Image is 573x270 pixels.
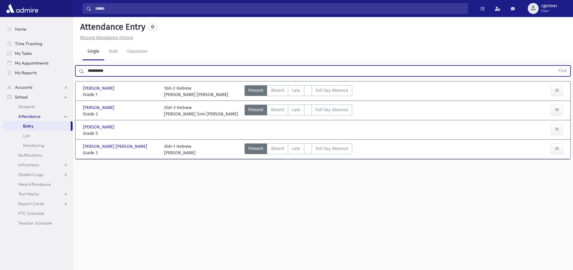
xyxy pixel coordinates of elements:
span: Grade 5 [83,130,158,137]
span: My Tasks [15,51,32,56]
span: Full Day Absence [315,107,348,113]
a: Meal Attendance [2,179,73,189]
a: Teacher Schedule [2,218,73,228]
img: AdmirePro [5,2,40,15]
span: [PERSON_NAME] [83,105,116,111]
span: Attendance [18,114,41,119]
button: Find [555,66,570,76]
span: Full Day Absence [315,145,348,152]
a: Notifications [2,150,73,160]
span: Infractions [18,162,39,168]
a: Accounts [2,82,73,92]
span: Absent [271,145,284,152]
span: My Appointments [15,60,49,66]
span: Present [248,145,263,152]
span: Late [292,107,300,113]
span: Meal Attendance [18,182,51,187]
span: Grade 2 [83,111,158,117]
span: Entry [23,123,33,129]
span: [PERSON_NAME] [PERSON_NAME] [83,143,148,150]
span: My Reports [15,70,37,75]
div: 1GH-2 Hebrew [PERSON_NAME] [PERSON_NAME] [164,85,228,98]
span: Test Marks [18,191,39,197]
span: Absent [271,87,284,94]
span: School [15,94,28,100]
span: Grade 3 [83,150,158,156]
a: Home [2,24,73,34]
a: Report Cards [2,199,73,208]
span: [PERSON_NAME] [83,85,116,92]
a: Monitoring [2,141,73,150]
span: Time Tracking [15,41,42,46]
span: cgertner [541,4,557,8]
span: Full Day Absence [315,87,348,94]
a: Attendance [2,112,73,121]
a: Bulk [104,43,122,60]
span: Late [292,87,300,94]
span: Student Logs [18,172,43,177]
span: Present [248,87,263,94]
span: Grade 1 [83,92,158,98]
a: List [2,131,73,141]
a: My Tasks [2,48,73,58]
span: Monitoring [23,143,44,148]
span: Present [248,107,263,113]
a: Test Marks [2,189,73,199]
span: Report Cards [18,201,44,206]
span: Home [15,26,26,32]
span: List [23,133,30,138]
h5: Attendance Entry [78,22,145,32]
div: AttTypes [244,85,352,98]
a: Entry [2,121,71,131]
input: Search [91,3,468,14]
a: Classroom [122,43,152,60]
a: Infractions [2,160,73,170]
span: Absent [271,107,284,113]
span: Students [18,104,35,109]
a: My Appointments [2,58,73,68]
div: AttTypes [244,105,352,117]
span: Late [292,145,300,152]
a: Student Logs [2,170,73,179]
span: Teacher Schedule [18,220,52,226]
a: Time Tracking [2,39,73,48]
span: [PERSON_NAME] [83,124,116,130]
u: Missing Attendance History [80,35,133,40]
div: 3GH-1 Hebrew [PERSON_NAME] [164,143,196,156]
a: My Reports [2,68,73,78]
div: 2GH-3 Hebrew [PERSON_NAME] Simi [PERSON_NAME] [164,105,238,117]
a: School [2,92,73,102]
div: AttTypes [244,143,352,156]
a: Missing Attendance History [78,35,133,40]
span: User [541,8,557,13]
span: Accounts [15,85,32,90]
span: Notifications [18,152,42,158]
a: Single [83,43,104,60]
a: Students [2,102,73,112]
a: PTC Schedule [2,208,73,218]
span: PTC Schedule [18,211,44,216]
